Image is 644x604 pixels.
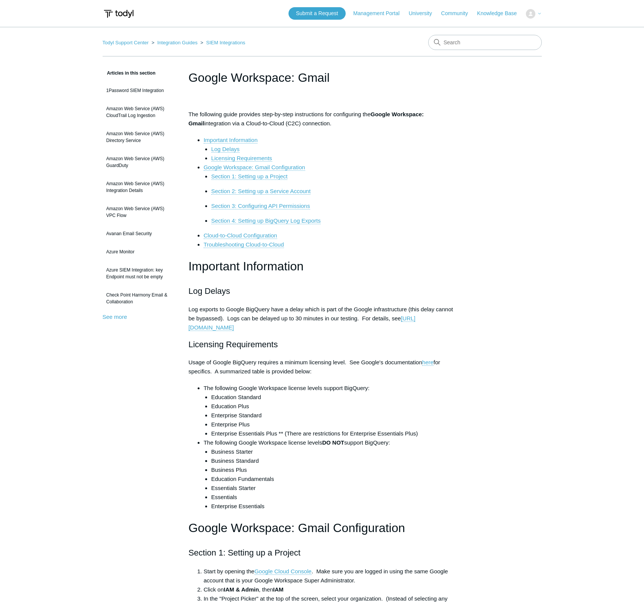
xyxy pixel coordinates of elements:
span: The following guide provides step-by-step instructions for configuring the integration via a Clou... [189,111,424,126]
li: Education Standard [211,393,456,402]
li: Click on , then [204,585,456,594]
strong: IAM & Admin [224,586,259,593]
p: Log exports to Google BigQuery have a delay which is part of the Google infrastructure (this dela... [189,305,456,332]
a: 1Password SIEM Integration [103,83,177,98]
a: [URL][DOMAIN_NAME] [189,315,416,331]
li: Business Standard [211,456,456,465]
a: Azure Monitor [103,245,177,259]
input: Search [428,35,542,50]
a: Licensing Requirements [211,155,272,162]
a: Submit a Request [288,7,346,20]
a: Community [441,9,476,17]
li: Start by opening the . Make sure you are logged in using the same Google account that is your Goo... [204,567,456,585]
a: Check Point Harmony Email & Collaboration [103,288,177,309]
a: Amazon Web Service (AWS) GuardDuty [103,151,177,173]
li: SIEM Integrations [199,40,245,45]
a: Amazon Web Service (AWS) Directory Service [103,126,177,148]
img: Todyl Support Center Help Center home page [103,7,135,21]
a: Azure SIEM Integration: key Endpoint must not be empty [103,263,177,284]
a: University [409,9,439,17]
a: Google Cloud Console [254,568,312,575]
a: Management Portal [353,9,407,17]
li: The following Google Workspace license levels support BigQuery: [204,438,456,511]
li: Enterprise Plus [211,420,456,429]
li: Integration Guides [150,40,199,45]
a: Log Delays [211,146,240,153]
h1: Important Information [189,257,456,276]
a: Section 2: Setting up a Service Account [211,188,311,195]
a: Avanan Email Security [103,226,177,241]
h1: Google Workspace: Gmail [189,69,456,87]
span: Articles in this section [103,70,156,76]
h1: Google Workspace: Gmail Configuration [189,518,456,538]
li: Business Plus [211,465,456,474]
a: Integration Guides [157,40,197,45]
li: Essentials Starter [211,484,456,493]
a: Important Information [204,137,258,144]
li: Essentials [211,493,456,502]
h2: Licensing Requirements [189,338,456,351]
li: Business Starter [211,447,456,456]
li: Education Plus [211,402,456,411]
li: Education Fundamentals [211,474,456,484]
li: Enterprise Essentials Plus ** (There are restrictions for Enterprise Essentials Plus) [211,429,456,438]
a: Todyl Support Center [103,40,149,45]
li: Enterprise Standard [211,411,456,420]
p: Usage of Google BigQuery requires a minimum licensing level. See Google's documentation for speci... [189,358,456,376]
a: Amazon Web Service (AWS) Integration Details [103,176,177,198]
strong: IAM [273,586,284,593]
strong: DO NOT [322,439,344,446]
a: here [422,359,433,366]
li: The following Google Workspace license levels support BigQuery: [204,384,456,438]
li: Enterprise Essentials [211,502,456,511]
a: Cloud-to-Cloud Configuration [204,232,277,239]
a: SIEM Integrations [206,40,245,45]
h2: Log Delays [189,284,456,298]
a: Section 1: Setting up a Project [211,173,288,180]
a: Section 4: Setting up BigQuery Log Exports [211,217,321,224]
a: Knowledge Base [477,9,524,17]
li: Todyl Support Center [103,40,150,45]
h2: Section 1: Setting up a Project [189,546,456,559]
a: See more [103,314,127,320]
a: Troubleshooting Cloud-to-Cloud [204,241,284,248]
a: Amazon Web Service (AWS) CloudTrail Log Ingestion [103,101,177,123]
a: Section 3: Configuring API Permissions [211,203,310,209]
a: Google Workspace: Gmail Configuration [204,164,305,171]
a: Amazon Web Service (AWS) VPC Flow [103,201,177,223]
